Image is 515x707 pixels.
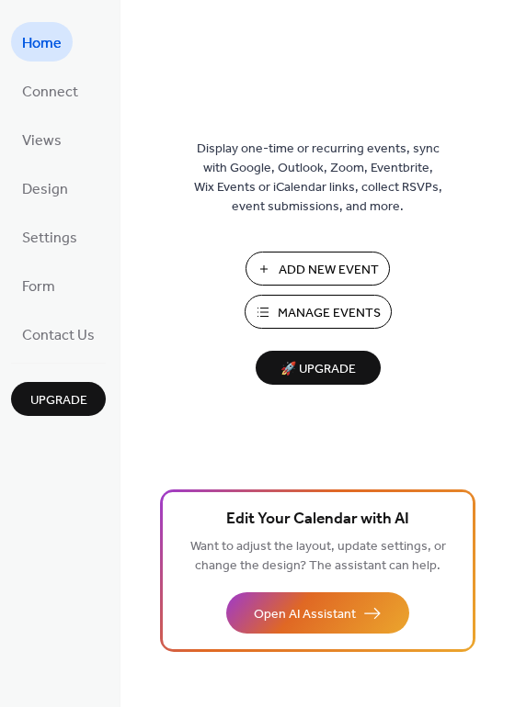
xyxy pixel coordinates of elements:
[11,217,88,256] a: Settings
[226,507,409,533] span: Edit Your Calendar with AI
[256,351,381,385] button: 🚀 Upgrade
[11,314,106,353] a: Contact Us
[11,382,106,416] button: Upgrade
[226,592,409,634] button: Open AI Assistant
[11,168,79,208] a: Design
[30,391,87,410] span: Upgrade
[246,252,390,286] button: Add New Event
[194,140,442,217] span: Display one-time or recurring events, sync with Google, Outlook, Zoom, Eventbrite, Wix Events or ...
[279,261,379,280] span: Add New Event
[11,119,73,159] a: Views
[11,71,89,110] a: Connect
[22,175,68,204] span: Design
[267,357,370,382] span: 🚀 Upgrade
[190,534,446,578] span: Want to adjust the layout, update settings, or change the design? The assistant can help.
[22,29,62,58] span: Home
[11,22,73,62] a: Home
[22,273,55,301] span: Form
[11,265,66,305] a: Form
[278,304,381,323] span: Manage Events
[22,127,62,155] span: Views
[245,295,392,329] button: Manage Events
[22,321,95,350] span: Contact Us
[22,78,78,107] span: Connect
[254,605,356,624] span: Open AI Assistant
[22,224,77,252] span: Settings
